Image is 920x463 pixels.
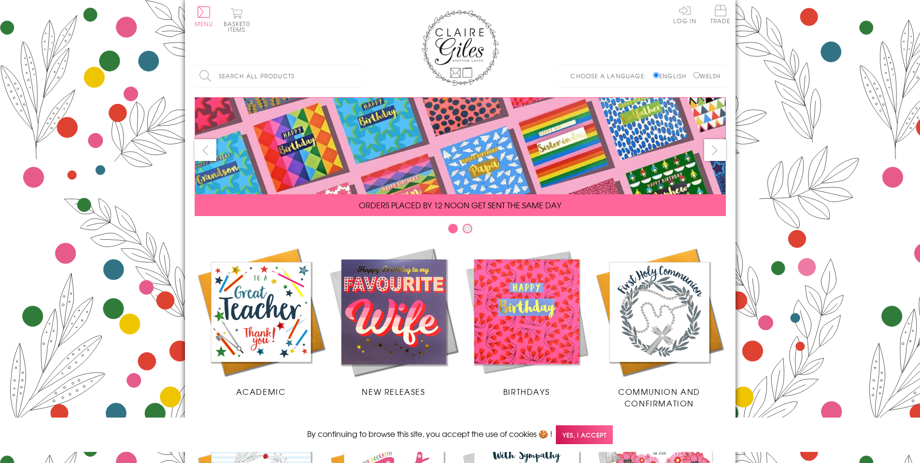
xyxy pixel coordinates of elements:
[653,72,691,80] label: English
[593,246,726,409] a: Communion and Confirmation
[362,386,425,397] span: New Releases
[195,139,216,161] button: prev
[224,8,250,32] button: Basket0 items
[228,19,250,34] span: 0 items
[570,72,651,80] p: Choose a language:
[195,65,364,87] input: Search all products
[195,6,213,27] button: Menu
[460,246,593,397] a: Birthdays
[463,224,472,233] button: Carousel Page 2
[673,5,696,24] a: Log In
[704,139,726,161] button: next
[195,223,726,238] div: Carousel Pagination
[327,246,460,397] a: New Releases
[195,19,213,28] span: Menu
[618,386,700,409] span: Communion and Confirmation
[556,425,613,444] span: Yes, I accept
[448,224,458,233] button: Carousel Page 1 (Current Slide)
[653,72,659,78] input: English
[694,72,721,80] label: Welsh
[503,386,550,397] span: Birthdays
[354,65,364,87] input: Search
[236,386,286,397] span: Academic
[694,72,700,78] input: Welsh
[359,199,561,211] span: ORDERS PLACED BY 12 NOON GET SENT THE SAME DAY
[710,5,731,26] a: Trade
[422,10,499,86] img: Claire Giles Greetings Cards
[710,5,731,24] span: Trade
[195,246,327,397] a: Academic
